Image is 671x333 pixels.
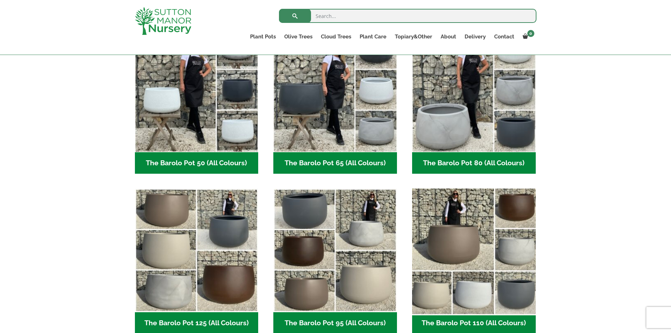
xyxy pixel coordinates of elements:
[280,32,317,42] a: Olive Trees
[518,32,536,42] a: 0
[135,7,191,35] img: logo
[279,9,536,23] input: Search...
[412,152,536,174] h2: The Barolo Pot 80 (All Colours)
[490,32,518,42] a: Contact
[135,189,259,312] img: The Barolo Pot 125 (All Colours)
[273,29,397,174] a: Visit product category The Barolo Pot 65 (All Colours)
[317,32,355,42] a: Cloud Trees
[273,189,397,312] img: The Barolo Pot 95 (All Colours)
[273,29,397,152] img: The Barolo Pot 65 (All Colours)
[409,186,539,315] img: The Barolo Pot 110 (All Colours)
[355,32,391,42] a: Plant Care
[460,32,490,42] a: Delivery
[246,32,280,42] a: Plant Pots
[412,29,536,152] img: The Barolo Pot 80 (All Colours)
[135,29,259,174] a: Visit product category The Barolo Pot 50 (All Colours)
[412,29,536,174] a: Visit product category The Barolo Pot 80 (All Colours)
[135,152,259,174] h2: The Barolo Pot 50 (All Colours)
[436,32,460,42] a: About
[391,32,436,42] a: Topiary&Other
[527,30,534,37] span: 0
[273,152,397,174] h2: The Barolo Pot 65 (All Colours)
[135,29,259,152] img: The Barolo Pot 50 (All Colours)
